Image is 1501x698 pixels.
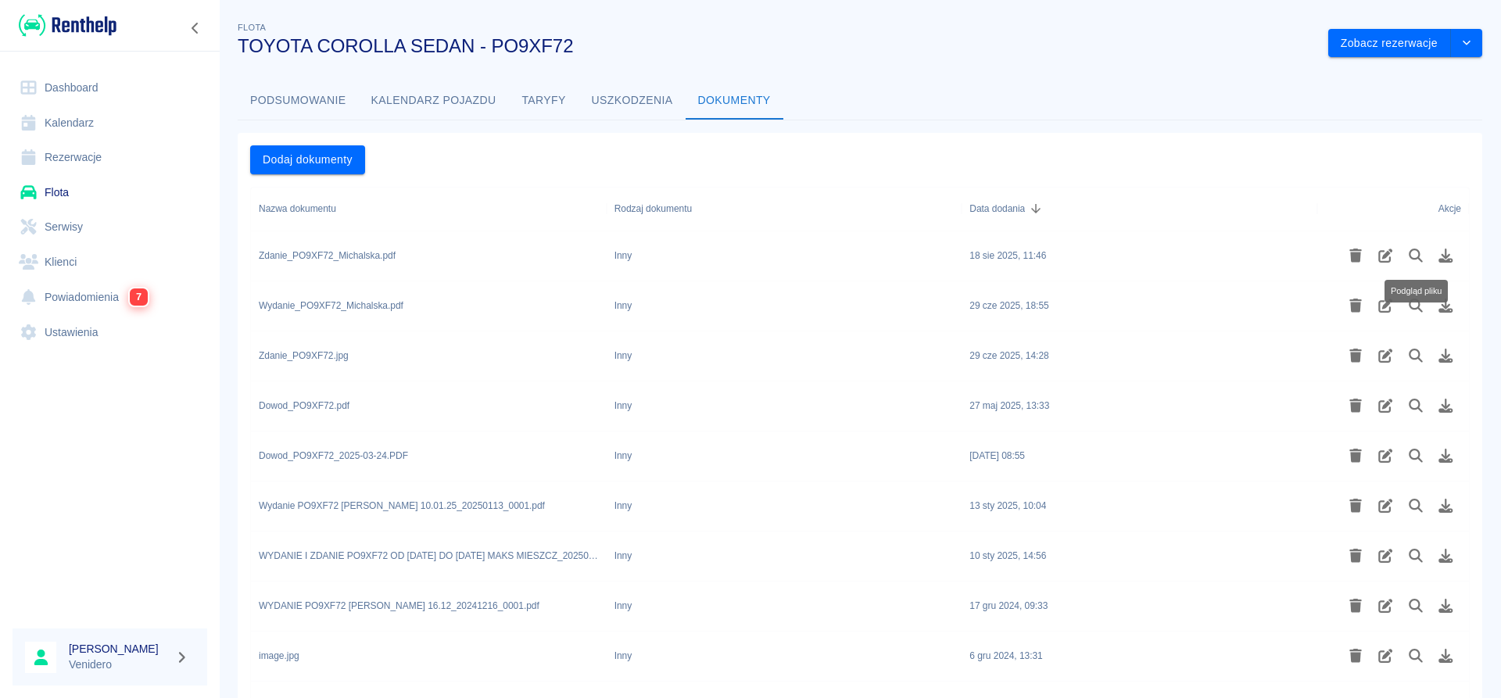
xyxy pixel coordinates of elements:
button: Podgląd pliku [1401,392,1431,419]
button: Pobierz plik [1431,342,1461,369]
div: Nazwa dokumentu [259,187,336,231]
button: drop-down [1451,29,1482,58]
div: 24 mar 2025, 08:55 [969,449,1025,463]
div: Inny [614,449,632,463]
button: Edytuj rodzaj dokumentu [1370,342,1401,369]
button: Edytuj rodzaj dokumentu [1370,592,1401,619]
a: Rezerwacje [13,140,207,175]
button: Dokumenty [686,82,783,120]
button: Podsumowanie [238,82,359,120]
h6: [PERSON_NAME] [69,641,169,657]
div: Wydanie_PO9XF72_Michalska.pdf [259,299,403,313]
button: Podgląd pliku [1401,292,1431,319]
button: Pobierz plik [1431,542,1461,569]
button: Pobierz plik [1431,292,1461,319]
img: Renthelp logo [19,13,116,38]
span: Flota [238,23,266,32]
div: Inny [614,349,632,363]
div: Inny [614,649,632,663]
div: Inny [614,549,632,563]
button: Pobierz plik [1431,242,1461,269]
button: Pobierz plik [1431,392,1461,419]
div: Rodzaj dokumentu [607,187,962,231]
div: WYDANIE I ZDANIE PO9XF72 OD 16.12.24 DO 10.01.25 MAKS MIESZCZ_20250110_0001.pdf [259,549,599,563]
div: Podgląd pliku [1385,280,1448,302]
div: Inny [614,599,632,613]
button: Uszkodzenia [579,82,686,120]
div: Dowod_PO9XF72.pdf [259,399,349,413]
button: Usuń plik [1341,492,1371,519]
button: Podgląd pliku [1401,643,1431,669]
button: Edytuj rodzaj dokumentu [1370,542,1401,569]
button: Pobierz plik [1431,592,1461,619]
button: Zobacz rezerwacje [1328,29,1451,58]
button: Podgląd pliku [1401,542,1431,569]
p: Venidero [69,657,169,673]
button: Usuń plik [1341,392,1371,419]
button: Usuń plik [1341,542,1371,569]
button: Usuń plik [1341,242,1371,269]
div: 13 sty 2025, 10:04 [969,499,1046,513]
div: Rodzaj dokumentu [614,187,692,231]
a: Serwisy [13,209,207,245]
div: 27 maj 2025, 13:33 [969,399,1049,413]
div: Wydanie PO9XF72 Dariusz Średniawa 10.01.25_20250113_0001.pdf [259,499,545,513]
button: Edytuj rodzaj dokumentu [1370,242,1401,269]
div: 10 sty 2025, 14:56 [969,549,1046,563]
a: Renthelp logo [13,13,116,38]
button: Podgląd pliku [1401,592,1431,619]
div: Inny [614,499,632,513]
button: Edytuj rodzaj dokumentu [1370,442,1401,469]
div: Data dodania [962,187,1317,231]
button: Pobierz plik [1431,643,1461,669]
div: Akcje [1317,187,1469,231]
div: 17 gru 2024, 09:33 [969,599,1048,613]
button: Podgląd pliku [1401,442,1431,469]
a: Powiadomienia7 [13,279,207,315]
button: Taryfy [509,82,579,120]
button: Edytuj rodzaj dokumentu [1370,643,1401,669]
button: Usuń plik [1341,342,1371,369]
div: 29 cze 2025, 14:28 [969,349,1048,363]
a: Klienci [13,245,207,280]
button: Pobierz plik [1431,492,1461,519]
button: Podgląd pliku [1401,342,1431,369]
div: Zdanie_PO9XF72_Michalska.pdf [259,249,396,263]
button: Edytuj rodzaj dokumentu [1370,392,1401,419]
div: Akcje [1438,187,1461,231]
button: Usuń plik [1341,592,1371,619]
button: Kalendarz pojazdu [359,82,509,120]
div: Inny [614,299,632,313]
button: Usuń plik [1341,292,1371,319]
button: Podgląd pliku [1401,492,1431,519]
button: Dodaj dokumenty [250,145,365,174]
div: Inny [614,249,632,263]
button: Edytuj rodzaj dokumentu [1370,492,1401,519]
a: Ustawienia [13,315,207,350]
a: Dashboard [13,70,207,106]
div: 29 cze 2025, 18:55 [969,299,1048,313]
div: Inny [614,399,632,413]
span: 7 [130,288,148,306]
button: Usuń plik [1341,643,1371,669]
button: Sort [1025,198,1047,220]
button: Pobierz plik [1431,442,1461,469]
button: Zwiń nawigację [184,18,207,38]
div: Zdanie_PO9XF72.jpg [259,349,349,363]
button: Usuń plik [1341,442,1371,469]
div: WYDANIE PO9XF72 MAKSYMILIAN MIESZCZAK 16.12_20241216_0001.pdf [259,599,539,613]
a: Flota [13,175,207,210]
div: 18 sie 2025, 11:46 [969,249,1046,263]
button: Edytuj rodzaj dokumentu [1370,292,1401,319]
a: Kalendarz [13,106,207,141]
div: Data dodania [969,187,1025,231]
div: image.jpg [259,649,299,663]
div: Nazwa dokumentu [251,187,607,231]
button: Podgląd pliku [1401,242,1431,269]
div: 6 gru 2024, 13:31 [969,649,1042,663]
div: Dowod_PO9XF72_2025-03-24.PDF [259,449,408,463]
h3: TOYOTA COROLLA SEDAN - PO9XF72 [238,35,1316,57]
